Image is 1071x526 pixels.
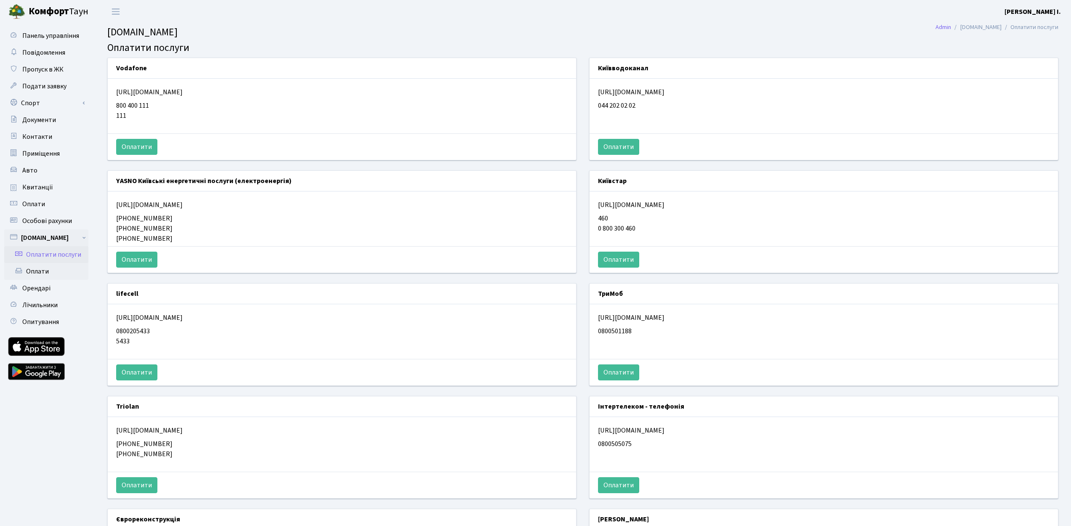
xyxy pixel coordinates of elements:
[4,78,88,95] a: Подати заявку
[598,313,1050,323] div: [URL][DOMAIN_NAME]
[116,477,157,493] button: Оплатити
[116,101,568,111] div: 800 400 111
[4,229,88,246] a: [DOMAIN_NAME]
[116,252,157,268] button: Оплатити
[598,477,639,493] button: Оплатити
[598,139,639,155] button: Оплатити
[4,246,88,263] a: Оплатити послуги
[22,115,56,125] span: Документи
[4,280,88,297] a: Орендарі
[22,65,64,74] span: Пропуск в ЖК
[4,196,88,213] a: Оплати
[598,425,1050,436] div: [URL][DOMAIN_NAME]
[598,364,639,380] button: Оплатити
[116,111,568,121] div: 111
[116,313,568,323] div: [URL][DOMAIN_NAME]
[598,87,1050,97] div: [URL][DOMAIN_NAME]
[108,284,576,304] div: lifecell
[590,58,1058,79] div: Київводоканал
[598,439,1050,449] div: 0800505075
[116,439,568,449] div: [PHONE_NUMBER]
[1005,7,1061,17] a: [PERSON_NAME] І.
[590,284,1058,304] div: ТриМоб
[598,252,639,268] button: Оплатити
[1005,7,1061,16] b: [PERSON_NAME] І.
[22,216,72,226] span: Особові рахунки
[116,425,568,436] div: [URL][DOMAIN_NAME]
[22,82,66,91] span: Подати заявку
[4,313,88,330] a: Опитування
[598,200,1050,210] div: [URL][DOMAIN_NAME]
[116,223,568,234] div: [PHONE_NUMBER]
[4,44,88,61] a: Повідомлення
[4,61,88,78] a: Пропуск в ЖК
[923,19,1071,36] nav: breadcrumb
[4,145,88,162] a: Приміщення
[4,179,88,196] a: Квитанції
[22,183,53,192] span: Квитанції
[590,396,1058,417] div: Інтертелеком - телефонія
[116,326,568,336] div: 0800205433
[22,199,45,209] span: Оплати
[4,297,88,313] a: Лічильники
[4,162,88,179] a: Авто
[598,101,1050,111] div: 044 202 02 02
[951,23,1002,32] li: [DOMAIN_NAME]
[116,200,568,210] div: [URL][DOMAIN_NAME]
[107,25,178,40] span: [DOMAIN_NAME]
[4,27,88,44] a: Панель управління
[22,317,59,327] span: Опитування
[116,87,568,97] div: [URL][DOMAIN_NAME]
[29,5,69,18] b: Комфорт
[22,149,60,158] span: Приміщення
[22,166,37,175] span: Авто
[108,58,576,79] div: Vodafone
[116,234,568,244] div: [PHONE_NUMBER]
[29,5,88,19] span: Таун
[108,396,576,417] div: Triolan
[4,95,88,112] a: Спорт
[22,284,50,293] span: Орендарі
[22,132,52,141] span: Контакти
[116,139,157,155] button: Оплатити
[598,223,1050,234] div: 0 800 300 460
[4,128,88,145] a: Контакти
[107,42,1058,54] h4: Оплатити послуги
[598,326,1050,336] div: 0800501188
[4,213,88,229] a: Особові рахунки
[1002,23,1058,32] li: Оплатити послуги
[22,48,65,57] span: Повідомлення
[116,364,157,380] button: Оплатити
[590,171,1058,191] div: Київстар
[4,112,88,128] a: Документи
[935,23,951,32] a: Admin
[22,31,79,40] span: Панель управління
[4,263,88,280] a: Оплати
[8,3,25,20] img: logo.png
[116,213,568,223] div: [PHONE_NUMBER]
[116,336,568,346] div: 5433
[108,171,576,191] div: YASNO Київські енергетичні послуги (електроенергія)
[22,300,58,310] span: Лічильники
[105,5,126,19] button: Переключити навігацію
[598,213,1050,223] div: 460
[116,449,568,459] div: [PHONE_NUMBER]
